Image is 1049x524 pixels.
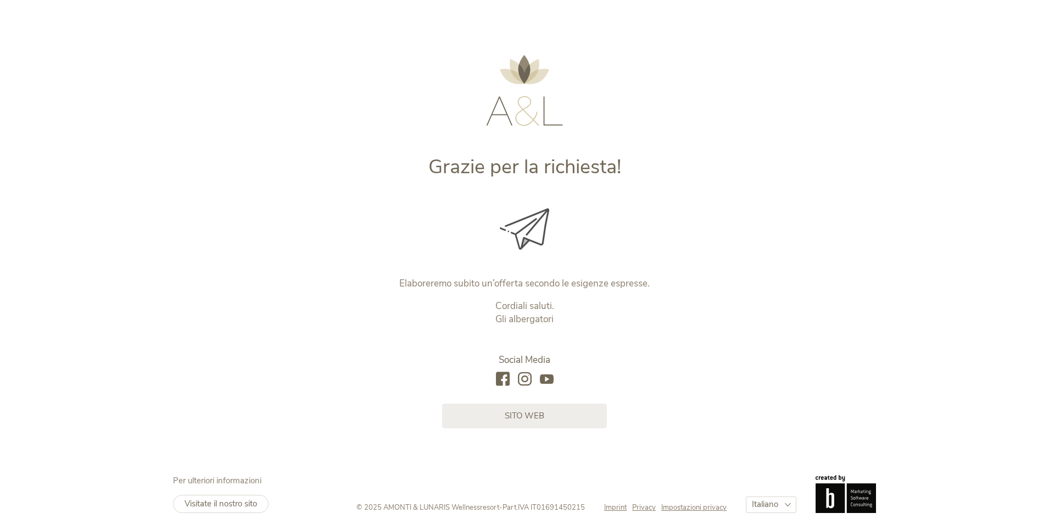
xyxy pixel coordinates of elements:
span: - [499,503,503,512]
a: Imprint [604,503,632,512]
a: facebook [496,372,510,387]
span: Imprint [604,503,627,512]
span: Part.IVA IT01691450215 [503,503,585,512]
span: Per ulteriori informazioni [173,475,261,486]
img: AMONTI & LUNARIS Wellnessresort [486,55,563,126]
a: sito web [442,404,607,428]
p: Elaboreremo subito un’offerta secondo le esigenze espresse. [295,277,754,290]
span: Grazie per la richiesta! [428,153,621,180]
img: Brandnamic GmbH | Leading Hospitality Solutions [816,475,876,512]
span: © 2025 AMONTI & LUNARIS Wellnessresort [356,503,499,512]
span: sito web [505,410,544,422]
a: Privacy [632,503,661,512]
a: instagram [518,372,532,387]
p: Cordiali saluti. Gli albergatori [295,300,754,326]
a: Impostazioni privacy [661,503,727,512]
span: Social Media [499,354,550,366]
span: Visitate il nostro sito [185,498,257,509]
span: Privacy [632,503,656,512]
img: Grazie per la richiesta! [500,208,549,250]
a: youtube [540,372,554,387]
a: Visitate il nostro sito [173,495,269,513]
